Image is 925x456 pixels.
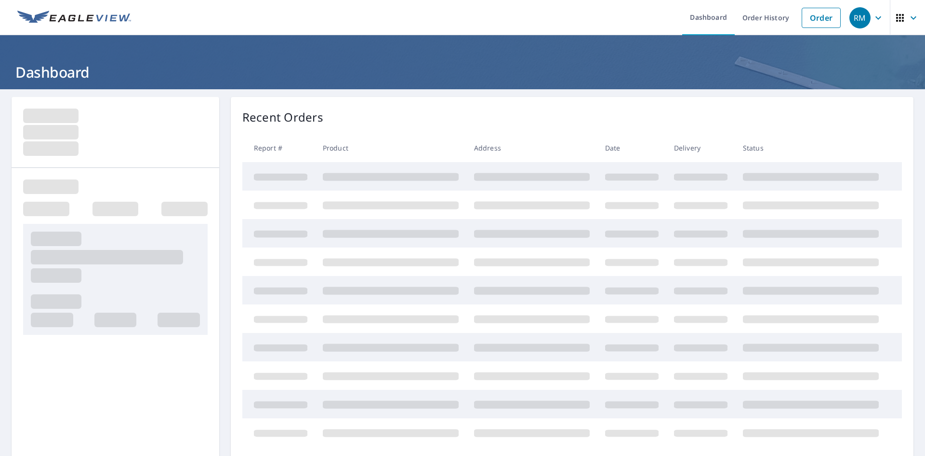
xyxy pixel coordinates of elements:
th: Status [735,134,886,162]
th: Report # [242,134,315,162]
div: RM [849,7,871,28]
img: EV Logo [17,11,131,25]
th: Date [597,134,666,162]
th: Delivery [666,134,735,162]
h1: Dashboard [12,62,913,82]
p: Recent Orders [242,109,323,126]
th: Product [315,134,466,162]
th: Address [466,134,597,162]
a: Order [802,8,841,28]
